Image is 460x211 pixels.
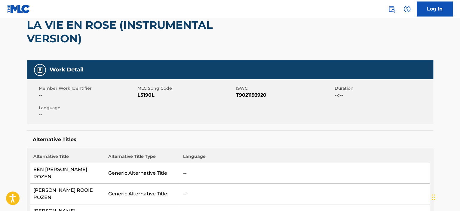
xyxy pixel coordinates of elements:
[39,92,136,99] span: --
[30,184,105,204] td: [PERSON_NAME] ROOIE ROZEN
[180,153,430,163] th: Language
[430,182,460,211] iframe: Chat Widget
[30,153,105,163] th: Alternative Title
[236,92,333,99] span: T9021193920
[388,5,395,13] img: search
[180,184,430,204] td: --
[39,85,136,92] span: Member Work Identifier
[105,163,180,184] td: Generic Alternative Title
[417,2,453,17] a: Log In
[403,5,411,13] img: help
[33,137,427,143] h5: Alternative Titles
[39,111,136,118] span: --
[7,5,30,13] img: MLC Logo
[401,3,413,15] div: Help
[137,92,235,99] span: L5190L
[30,163,105,184] td: EEN [PERSON_NAME] ROZEN
[50,66,83,73] h5: Work Detail
[180,163,430,184] td: --
[236,85,333,92] span: ISWC
[105,184,180,204] td: Generic Alternative Title
[432,188,435,206] div: Drag
[335,92,432,99] span: --:--
[27,18,271,45] h2: LA VIE EN ROSE (INSTRUMENTAL VERSION)
[39,105,136,111] span: Language
[385,3,397,15] a: Public Search
[137,85,235,92] span: MLC Song Code
[36,66,44,74] img: Work Detail
[105,153,180,163] th: Alternative Title Type
[335,85,432,92] span: Duration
